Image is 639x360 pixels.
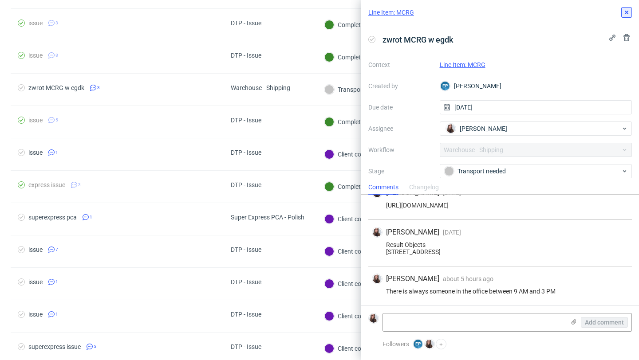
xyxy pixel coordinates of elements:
div: [PERSON_NAME] [440,79,632,93]
div: Completed [324,117,367,127]
div: express issue [28,181,65,188]
span: Followers [383,340,409,348]
span: 1 [55,278,58,286]
span: [DATE] [443,229,461,236]
div: zwrot MCRG w egdk [28,84,84,91]
div: Changelog [409,180,439,195]
div: Comments [368,180,398,195]
label: Stage [368,166,433,176]
button: + [436,339,446,349]
img: Sandra Beśka [373,274,382,283]
div: Result Objects [STREET_ADDRESS] [372,241,628,255]
span: 3 [78,181,81,188]
a: Line Item: MCRG [440,61,485,68]
div: DTP - Issue [231,343,261,350]
div: DTP - Issue [231,20,261,27]
span: [PERSON_NAME] [460,124,507,133]
div: Completed [324,52,367,62]
div: DTP - Issue [231,311,261,318]
div: issue [28,278,43,286]
img: Sandra Beśka [425,340,434,348]
div: There is always someone in the office between 9 AM and 3 PM [372,288,628,295]
div: Client contacted [324,214,383,224]
div: Client contacted [324,344,383,353]
span: 5 [55,117,58,124]
div: Client contacted [324,311,383,321]
div: DTP - Issue [231,149,261,156]
img: Sandra Beśka [446,124,455,133]
div: Client contacted [324,247,383,256]
div: DTP - Issue [231,278,261,286]
div: DTP - Issue [231,117,261,124]
div: issue [28,117,43,124]
div: [URL][DOMAIN_NAME] [372,202,628,209]
div: Client contacted [324,149,383,159]
span: 1 [55,149,58,156]
div: Client contacted [324,279,383,289]
div: Super Express PCA - Polish [231,214,304,221]
span: 3 [55,20,58,27]
img: Sandra Beśka [373,228,382,237]
img: Sandra Beśka [369,314,378,323]
div: superexpress pca [28,214,77,221]
div: Completed [324,20,367,30]
label: Context [368,59,433,70]
span: zwrot MCRG w egdk [379,32,457,47]
label: Workflow [368,145,433,155]
div: issue [28,20,43,27]
figcaption: EP [441,82,450,90]
div: issue [28,246,43,253]
label: Assignee [368,123,433,134]
span: 5 [94,343,96,350]
div: issue [28,52,43,59]
div: issue [28,311,43,318]
div: DTP - Issue [231,52,261,59]
div: issue [28,149,43,156]
a: Line Item: MCRG [368,8,414,17]
figcaption: EP [414,340,422,348]
div: Completed [324,182,367,192]
span: about 5 hours ago [443,275,493,282]
div: Warehouse - Shipping [231,84,290,91]
div: DTP - Issue [231,181,261,188]
div: DTP - Issue [231,246,261,253]
span: [PERSON_NAME] [386,227,439,237]
span: 3 [97,84,100,91]
span: 7 [55,246,58,253]
div: superexpress issue [28,343,81,350]
label: Created by [368,81,433,91]
span: 1 [55,311,58,318]
span: 8 [55,52,58,59]
span: 1 [90,214,92,221]
label: Due date [368,102,433,113]
span: [PERSON_NAME] [386,274,439,284]
div: Transport needed [324,85,386,94]
div: Transport needed [444,166,621,176]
